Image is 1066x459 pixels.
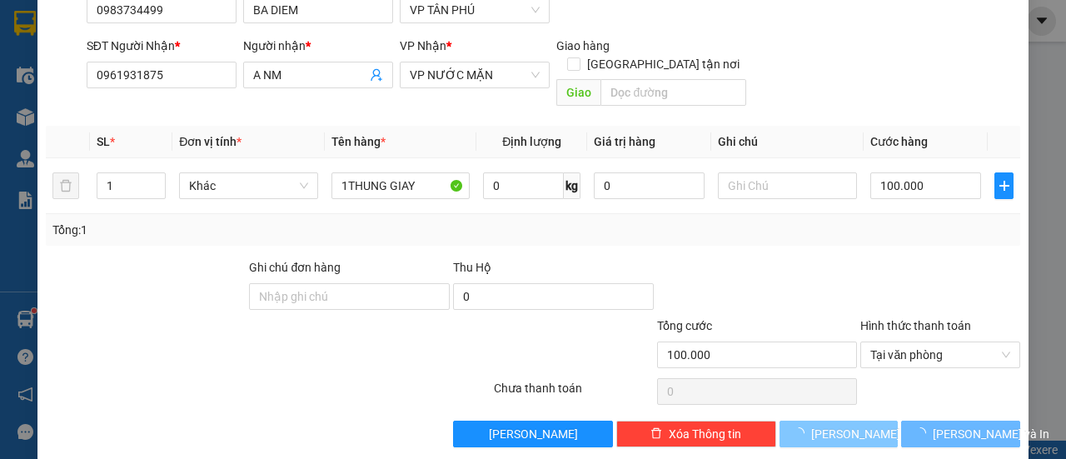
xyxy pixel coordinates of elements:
[502,135,561,148] span: Định lượng
[52,172,79,199] button: delete
[718,172,857,199] input: Ghi Chú
[564,172,580,199] span: kg
[331,135,386,148] span: Tên hàng
[933,425,1049,443] span: [PERSON_NAME] và In
[650,427,662,441] span: delete
[594,135,655,148] span: Giá trị hàng
[793,427,811,439] span: loading
[580,55,746,73] span: [GEOGRAPHIC_DATA] tận nơi
[994,172,1014,199] button: plus
[97,135,110,148] span: SL
[400,39,446,52] span: VP Nhận
[492,379,655,408] div: Chưa thanh toán
[243,37,393,55] div: Người nhận
[870,342,1010,367] span: Tại văn phòng
[616,421,776,447] button: deleteXóa Thông tin
[179,135,242,148] span: Đơn vị tính
[669,425,741,443] span: Xóa Thông tin
[52,221,413,239] div: Tổng: 1
[189,173,308,198] span: Khác
[331,172,471,199] input: VD: Bàn, Ghế
[249,283,450,310] input: Ghi chú đơn hàng
[556,39,610,52] span: Giao hàng
[600,79,745,106] input: Dọc đường
[870,135,928,148] span: Cước hàng
[995,179,1013,192] span: plus
[657,319,712,332] span: Tổng cước
[489,425,578,443] span: [PERSON_NAME]
[711,126,864,158] th: Ghi chú
[594,172,705,199] input: 0
[453,421,613,447] button: [PERSON_NAME]
[410,62,540,87] span: VP NƯỚC MẶN
[453,261,491,274] span: Thu Hộ
[901,421,1020,447] button: [PERSON_NAME] và In
[556,79,600,106] span: Giao
[914,427,933,439] span: loading
[860,319,971,332] label: Hình thức thanh toán
[370,68,383,82] span: user-add
[87,37,237,55] div: SĐT Người Nhận
[811,425,900,443] span: [PERSON_NAME]
[249,261,341,274] label: Ghi chú đơn hàng
[780,421,899,447] button: [PERSON_NAME]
